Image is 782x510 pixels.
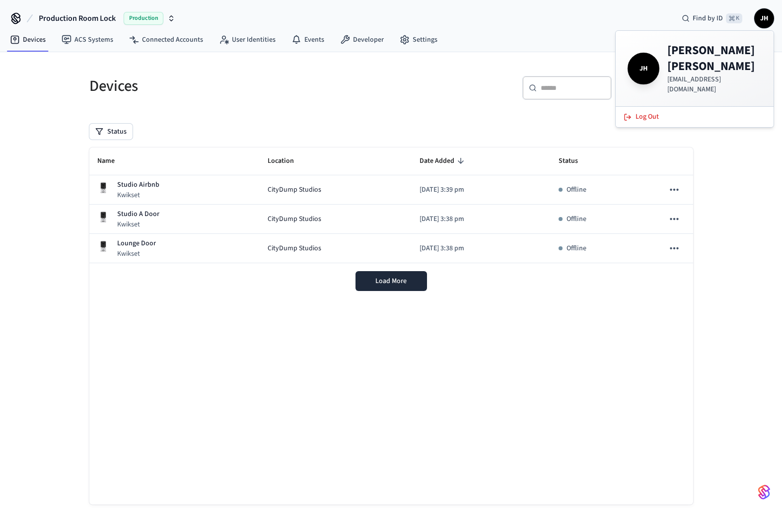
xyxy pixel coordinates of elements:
[420,214,543,224] p: [DATE] 3:38 pm
[89,147,693,263] table: sticky table
[89,76,385,96] h5: Devices
[97,211,109,223] img: Kwikset Halo Touchscreen Wifi Enabled Smart Lock, Polished Chrome, Front
[211,31,284,49] a: User Identities
[97,182,109,194] img: Kwikset Halo Touchscreen Wifi Enabled Smart Lock, Polished Chrome, Front
[54,31,121,49] a: ACS Systems
[97,240,109,252] img: Kwikset Halo Touchscreen Wifi Enabled Smart Lock, Polished Chrome, Front
[117,209,159,219] p: Studio A Door
[117,238,156,249] p: Lounge Door
[117,180,159,190] p: Studio Airbnb
[268,243,321,254] span: CityDump Studios
[375,276,407,286] span: Load More
[667,43,762,74] h4: [PERSON_NAME] [PERSON_NAME]
[674,9,750,27] div: Find by ID⌘ K
[420,243,543,254] p: [DATE] 3:38 pm
[124,12,163,25] span: Production
[2,31,54,49] a: Devices
[667,74,762,94] p: [EMAIL_ADDRESS][DOMAIN_NAME]
[268,153,307,169] span: Location
[268,185,321,195] span: CityDump Studios
[693,13,723,23] span: Find by ID
[97,153,128,169] span: Name
[332,31,392,49] a: Developer
[39,12,116,24] span: Production Room Lock
[420,185,543,195] p: [DATE] 3:39 pm
[117,249,156,259] p: Kwikset
[89,124,133,140] button: Status
[392,31,445,49] a: Settings
[117,219,159,229] p: Kwikset
[559,153,591,169] span: Status
[355,271,427,291] button: Load More
[420,153,467,169] span: Date Added
[618,109,772,125] button: Log Out
[754,8,774,28] button: JH
[284,31,332,49] a: Events
[567,185,586,195] p: Offline
[567,214,586,224] p: Offline
[567,243,586,254] p: Offline
[726,13,742,23] span: ⌘ K
[758,484,770,500] img: SeamLogoGradient.69752ec5.svg
[268,214,321,224] span: CityDump Studios
[121,31,211,49] a: Connected Accounts
[755,9,773,27] span: JH
[630,55,657,82] span: JH
[117,190,159,200] p: Kwikset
